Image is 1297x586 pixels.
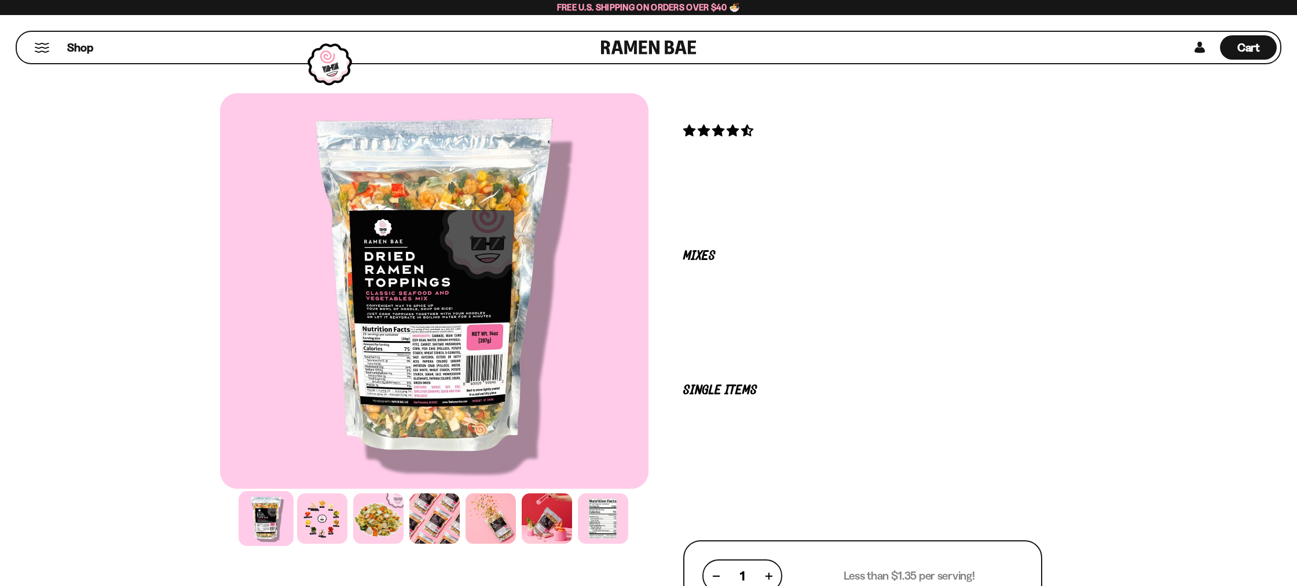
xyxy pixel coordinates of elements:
div: Cart [1220,32,1277,63]
a: Shop [67,35,93,60]
p: Less than $1.35 per serving! [844,569,975,583]
p: Mixes [683,251,1042,262]
button: Mobile Menu Trigger [34,43,50,53]
span: Cart [1237,41,1260,54]
span: 4.68 stars [683,123,756,138]
span: Shop [67,40,93,56]
p: Single Items [683,385,1042,396]
span: 1 [740,569,745,583]
span: Free U.S. Shipping on Orders over $40 🍜 [557,2,741,13]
